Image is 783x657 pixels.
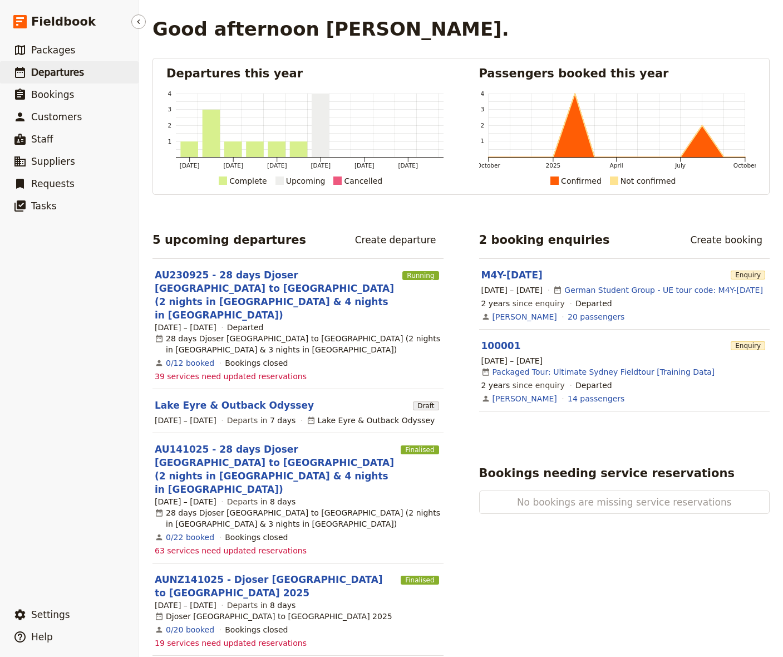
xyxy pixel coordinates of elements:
tspan: 1 [480,138,484,144]
a: AU141025 - 28 days Djoser [GEOGRAPHIC_DATA] to [GEOGRAPHIC_DATA] (2 nights in [GEOGRAPHIC_DATA] &... [155,443,396,496]
h2: Passengers booked this year [479,65,756,82]
span: Draft [413,401,439,410]
h2: Bookings needing service reservations [479,465,735,482]
span: [DATE] – [DATE] [155,415,216,426]
a: AUNZ141025 - Djoser [GEOGRAPHIC_DATA] to [GEOGRAPHIC_DATA] 2025 [155,573,396,600]
a: View the bookings for this departure [166,624,214,635]
span: Enquiry [731,341,765,350]
span: Bookings [31,89,74,100]
div: Upcoming [286,174,326,188]
tspan: October [476,162,500,169]
div: Djoser [GEOGRAPHIC_DATA] to [GEOGRAPHIC_DATA] 2025 [155,611,392,622]
tspan: 2 [480,122,484,129]
div: Departed [227,322,264,333]
span: since enquiry [481,298,565,309]
tspan: [DATE] [398,162,418,169]
div: Departed [575,380,612,391]
a: [PERSON_NAME] [493,393,557,404]
a: M4Y-[DATE] [481,269,543,281]
tspan: [DATE] [267,162,287,169]
span: Finalised [401,445,439,454]
a: View the passengers for this booking [568,393,624,404]
div: Lake Eyre & Outback Odyssey [307,415,435,426]
tspan: 3 [480,106,484,112]
span: Departs in [227,600,296,611]
div: Cancelled [344,174,382,188]
span: No bookings are missing service reservations [515,496,734,509]
a: Create departure [348,231,444,249]
span: [DATE] – [DATE] [155,496,216,507]
span: 19 services need updated reservations [155,638,307,649]
a: Create booking [683,231,770,249]
span: 7 days [270,416,296,425]
span: Settings [31,609,70,620]
div: Departed [575,298,612,309]
span: Packages [31,45,75,56]
span: Departs in [227,496,296,507]
tspan: 4 [168,90,171,97]
button: Hide menu [131,14,146,29]
span: Departs in [227,415,296,426]
h2: 2 booking enquiries [479,232,610,248]
div: Not confirmed [621,174,676,188]
tspan: October [733,162,757,169]
span: Fieldbook [31,13,96,30]
span: Help [31,631,53,643]
tspan: 1 [168,138,171,144]
a: Lake Eyre & Outback Odyssey [155,399,314,412]
span: Requests [31,178,75,189]
h2: 5 upcoming departures [152,232,306,248]
tspan: 2 [168,122,171,129]
span: Running [402,271,439,280]
a: 100001 [481,340,521,351]
tspan: [DATE] [223,162,243,169]
span: Enquiry [731,271,765,280]
div: 28 days Djoser [GEOGRAPHIC_DATA] to [GEOGRAPHIC_DATA] (2 nights in [GEOGRAPHIC_DATA] & 3 nights i... [155,333,441,355]
span: [DATE] – [DATE] [481,355,543,366]
div: Bookings closed [225,624,288,635]
h1: Good afternoon [PERSON_NAME]. [152,18,509,40]
span: Staff [31,134,53,145]
span: Tasks [31,200,57,212]
tspan: 2025 [545,162,560,169]
a: [PERSON_NAME] [493,311,557,322]
span: 8 days [270,601,296,610]
span: Customers [31,111,82,122]
a: View the passengers for this booking [568,311,624,322]
tspan: 4 [480,90,484,97]
span: 2 years [481,381,510,390]
div: Confirmed [561,174,602,188]
span: Finalised [401,576,439,585]
tspan: [DATE] [311,162,331,169]
a: Packaged Tour: Ultimate Sydney Fieldtour [Training Data] [493,366,715,377]
a: View the bookings for this departure [166,532,214,543]
h2: Departures this year [166,65,444,82]
span: Departures [31,67,84,78]
tspan: 3 [168,106,171,112]
tspan: April [609,162,623,169]
div: 28 days Djoser [GEOGRAPHIC_DATA] to [GEOGRAPHIC_DATA] (2 nights in [GEOGRAPHIC_DATA] & 3 nights i... [155,507,441,529]
span: 39 services need updated reservations [155,371,307,382]
div: Bookings closed [225,532,288,543]
span: 63 services need updated reservations [155,545,307,556]
span: [DATE] – [DATE] [155,600,216,611]
a: AU230925 - 28 days Djoser [GEOGRAPHIC_DATA] to [GEOGRAPHIC_DATA] (2 nights in [GEOGRAPHIC_DATA] &... [155,268,398,322]
span: [DATE] – [DATE] [155,322,216,333]
tspan: July [674,162,686,169]
tspan: [DATE] [180,162,200,169]
a: View the bookings for this departure [166,357,214,369]
a: German Student Group - UE tour code: M4Y-[DATE] [564,285,763,296]
span: 8 days [270,497,296,506]
div: Complete [229,174,267,188]
span: 2 years [481,299,510,308]
div: Bookings closed [225,357,288,369]
span: [DATE] – [DATE] [481,285,543,296]
span: Suppliers [31,156,75,167]
span: since enquiry [481,380,565,391]
tspan: [DATE] [354,162,375,169]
